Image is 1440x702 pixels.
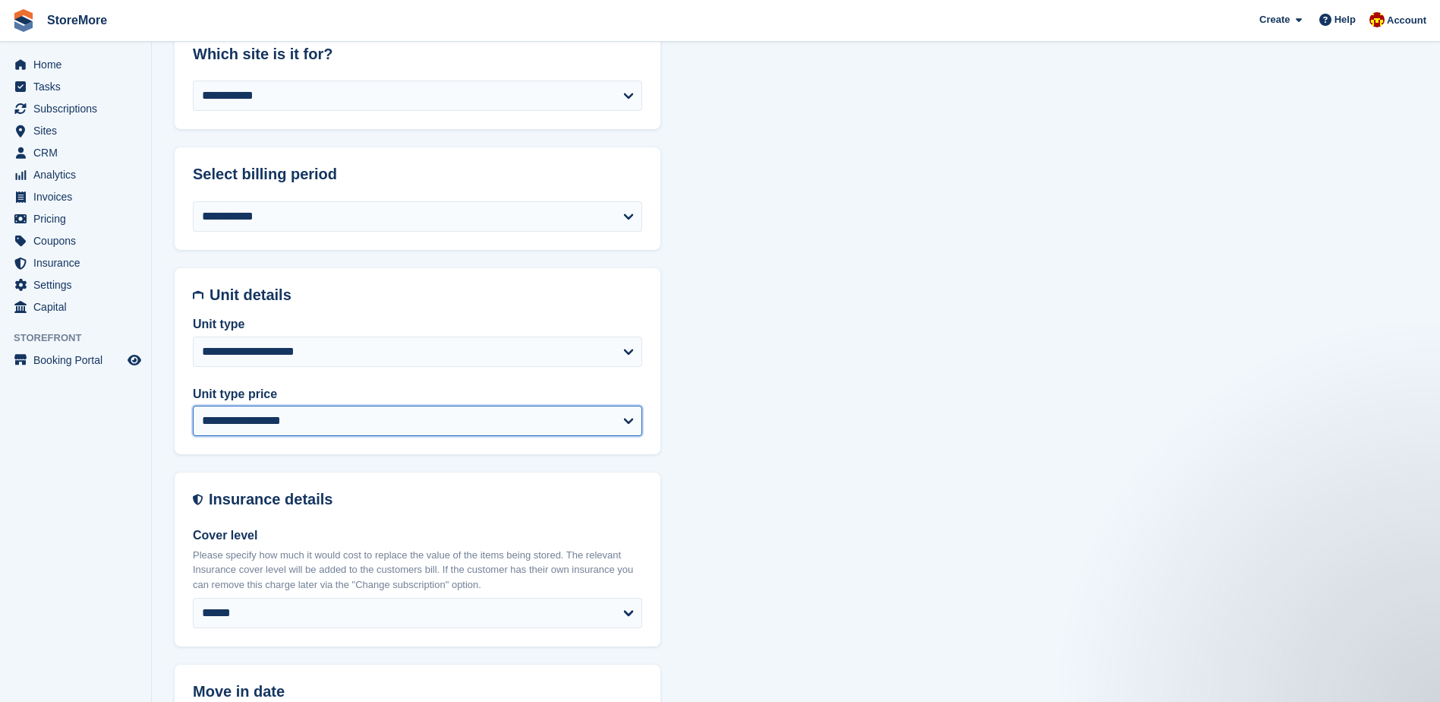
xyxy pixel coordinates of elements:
span: Analytics [33,164,124,185]
span: Sites [33,120,124,141]
span: Capital [33,296,124,318]
h2: Which site is it for? [193,46,642,63]
a: menu [8,252,143,274]
a: Preview store [125,351,143,369]
h2: Move in date [193,683,642,700]
a: menu [8,349,143,371]
img: insurance-details-icon-731ffda60807649b61249b889ba3c5e2b5c27d34e2e1fb37a309f0fde93ff34a.svg [193,491,203,508]
label: Unit type [193,315,642,334]
h2: Insurance details [209,491,642,508]
span: Home [33,54,124,75]
a: menu [8,164,143,185]
a: menu [8,274,143,296]
span: Settings [33,274,124,296]
span: Tasks [33,76,124,97]
span: Create [1259,12,1290,27]
span: Invoices [33,186,124,207]
span: Storefront [14,330,151,346]
span: Help [1334,12,1356,27]
a: menu [8,54,143,75]
span: CRM [33,142,124,163]
span: Subscriptions [33,98,124,119]
a: menu [8,76,143,97]
a: menu [8,186,143,207]
h2: Select billing period [193,166,642,183]
a: menu [8,230,143,251]
label: Unit type price [193,385,642,403]
span: Pricing [33,208,124,229]
h2: Unit details [210,286,642,304]
span: Booking Portal [33,349,124,371]
img: Store More Team [1369,12,1385,27]
span: Coupons [33,230,124,251]
span: Insurance [33,252,124,274]
a: menu [8,120,143,141]
a: menu [8,208,143,229]
a: menu [8,142,143,163]
label: Cover level [193,526,642,545]
a: menu [8,296,143,318]
img: stora-icon-8386f47178a22dfd0bd8f6a31ec36ba5ce8667c1dd55bd0f319d3a0aa187defe.svg [12,9,35,32]
a: StoreMore [41,8,113,33]
a: menu [8,98,143,119]
span: Account [1387,13,1426,28]
p: Please specify how much it would cost to replace the value of the items being stored. The relevan... [193,548,642,593]
img: unit-details-icon-595b0c5c156355b767ba7b61e002efae458ec76ed5ec05730b8e856ff9ea34a9.svg [193,286,203,304]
